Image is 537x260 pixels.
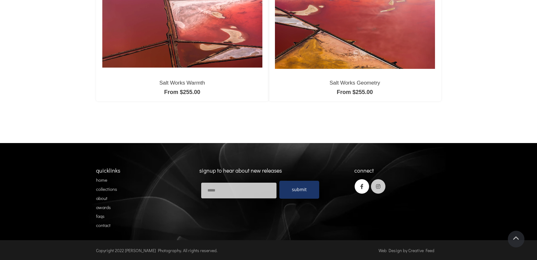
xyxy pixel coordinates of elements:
[96,186,117,192] a: collections
[96,204,111,210] a: awards
[279,181,319,199] a: submit
[337,89,373,95] a: From $255.00
[96,213,105,219] a: faqs
[508,231,524,247] a: Scroll To Top
[96,177,107,183] a: home
[164,89,200,95] a: From $255.00
[201,182,277,199] input: Email
[96,247,217,253] span: Copyright 2022 [PERSON_NAME] Photography. All rights reserved.
[159,80,205,86] a: Salt Works Warmth
[96,195,107,201] a: about
[199,167,282,174] span: signup to hear about new releases
[330,80,380,86] a: Salt Works Geometry
[96,167,120,174] span: quicklinks
[379,247,434,253] span: Web Design by Creative Feed
[96,222,110,228] a: contact
[354,167,374,174] span: connect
